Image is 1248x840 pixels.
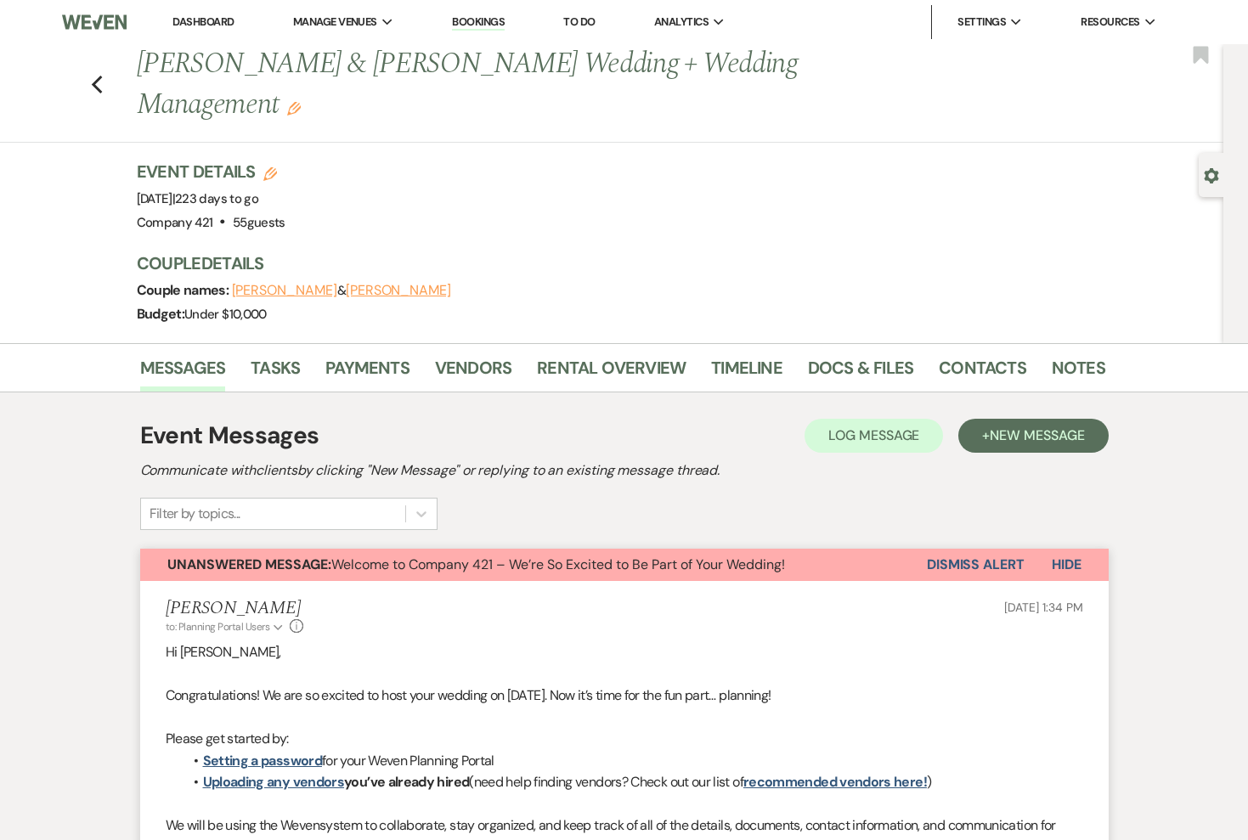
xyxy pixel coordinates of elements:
[927,773,931,791] span: )
[203,773,470,791] strong: you’ve already hired
[137,305,185,323] span: Budget:
[469,773,743,791] span: (need help finding vendors? Check out our list of
[166,730,289,747] span: Please get started by:
[166,598,304,619] h5: [PERSON_NAME]
[137,281,232,299] span: Couple names:
[167,555,331,573] strong: Unanswered Message:
[166,619,286,634] button: to: Planning Portal Users
[203,752,322,770] a: Setting a password
[137,214,213,231] span: Company 421
[172,190,258,207] span: |
[435,354,511,392] a: Vendors
[232,284,337,297] button: [PERSON_NAME]
[346,284,451,297] button: [PERSON_NAME]
[537,354,686,392] a: Rental Overview
[140,354,226,392] a: Messages
[166,620,270,634] span: to: Planning Portal Users
[563,14,595,29] a: To Do
[232,282,451,299] span: &
[958,419,1108,453] button: +New Message
[166,643,281,661] span: Hi [PERSON_NAME],
[957,14,1006,31] span: Settings
[137,190,259,207] span: [DATE]
[1052,555,1081,573] span: Hide
[1052,354,1105,392] a: Notes
[62,4,126,40] img: Weven Logo
[1204,166,1219,183] button: Open lead details
[137,44,898,125] h1: [PERSON_NAME] & [PERSON_NAME] Wedding + Wedding Management
[140,418,319,454] h1: Event Messages
[990,426,1084,444] span: New Message
[251,354,300,392] a: Tasks
[1025,549,1109,581] button: Hide
[808,354,913,392] a: Docs & Files
[325,354,409,392] a: Payments
[167,555,785,573] span: Welcome to Company 421 – We’re So Excited to Be Part of Your Wedding!
[150,504,240,524] div: Filter by topics...
[939,354,1026,392] a: Contacts
[172,14,234,29] a: Dashboard
[140,549,927,581] button: Unanswered Message:Welcome to Company 421 – We’re So Excited to Be Part of Your Wedding!
[743,773,927,791] a: recommended vendors here!
[711,354,782,392] a: Timeline
[287,100,301,116] button: Edit
[293,14,377,31] span: Manage Venues
[828,426,919,444] span: Log Message
[233,214,285,231] span: 55 guests
[184,306,267,323] span: Under $10,000
[1004,600,1082,615] span: [DATE] 1:34 PM
[654,14,709,31] span: Analytics
[1081,14,1139,31] span: Resources
[166,686,771,704] span: Congratulations! We are so excited to host your wedding on [DATE]. Now it’s time for the fun part...
[166,816,319,834] span: We will be using the Weven
[175,190,258,207] span: 223 days to go
[927,549,1025,581] button: Dismiss Alert
[137,160,285,183] h3: Event Details
[452,14,505,31] a: Bookings
[805,419,943,453] button: Log Message
[322,752,494,770] span: for your Weven Planning Portal
[140,460,1109,481] h2: Communicate with clients by clicking "New Message" or replying to an existing message thread.
[203,773,345,791] a: Uploading any vendors
[137,251,1088,275] h3: Couple Details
